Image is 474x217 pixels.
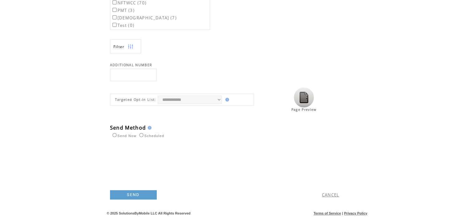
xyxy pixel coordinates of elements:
[113,8,117,12] input: PMT (3)
[113,15,117,19] input: [DEMOGRAPHIC_DATA] (7)
[294,87,314,107] img: Click to view the page preview
[111,15,177,21] label: [DEMOGRAPHIC_DATA] (7)
[223,98,229,101] img: help.gif
[113,0,117,4] input: NFTWCC (70)
[110,124,146,131] span: Send Method
[291,107,317,112] span: Page Preview
[113,133,117,137] input: Send Now
[107,211,191,215] span: © 2025 SolutionsByMobile LLC All Rights Reserved
[111,22,135,28] label: Test (0)
[110,39,141,53] a: Filter
[110,190,157,200] a: SEND
[139,133,143,137] input: Scheduled
[128,40,133,54] img: filters.png
[322,192,339,198] a: CANCEL
[314,211,341,215] a: Terms of Service
[113,44,125,49] span: Show filters
[111,7,135,13] label: PMT (3)
[138,134,164,138] label: Scheduled
[146,126,151,130] img: help.gif
[342,211,343,215] span: |
[111,134,136,138] label: Send Now
[110,63,152,67] span: ADDITIONAL NUMBER
[115,97,156,102] span: Targeted Opt-in List:
[344,211,367,215] a: Privacy Policy
[294,104,314,108] a: Click to view the page preview
[113,23,117,27] input: Test (0)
